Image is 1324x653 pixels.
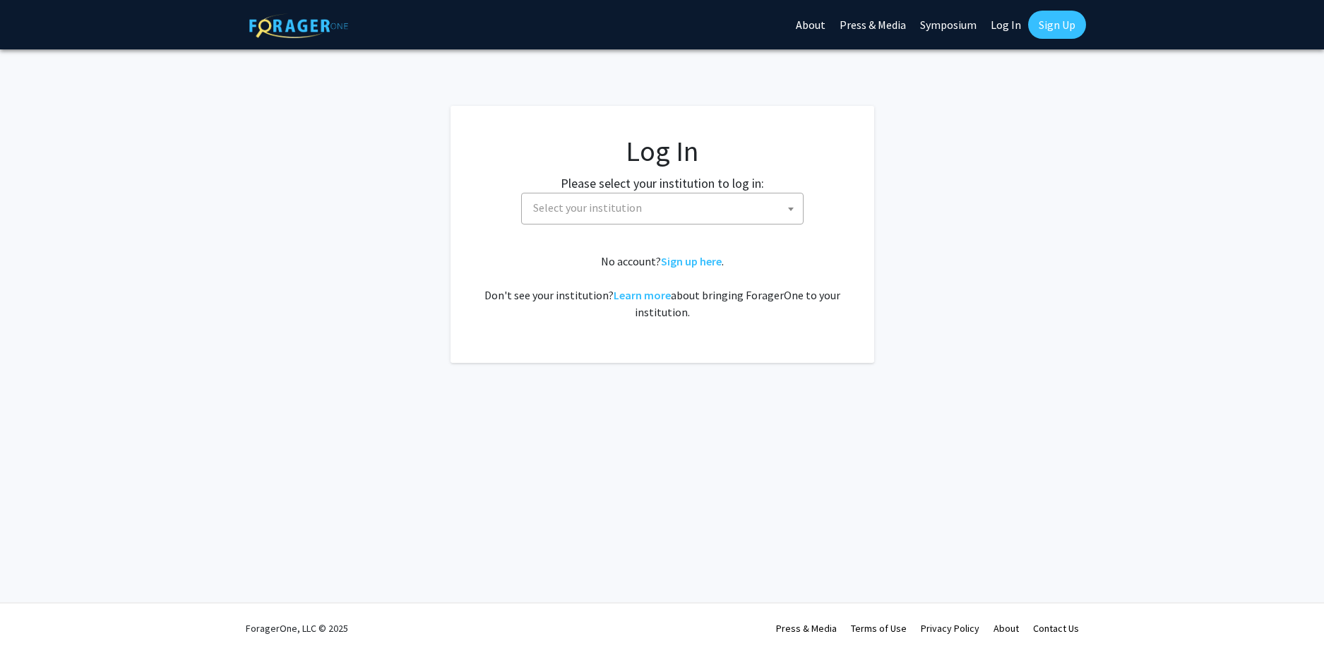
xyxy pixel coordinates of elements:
[527,193,803,222] span: Select your institution
[661,254,722,268] a: Sign up here
[479,134,846,168] h1: Log In
[521,193,804,224] span: Select your institution
[994,622,1019,635] a: About
[1033,622,1079,635] a: Contact Us
[1028,11,1086,39] a: Sign Up
[776,622,837,635] a: Press & Media
[921,622,979,635] a: Privacy Policy
[479,253,846,320] div: No account? . Don't see your institution? about bringing ForagerOne to your institution.
[533,200,642,215] span: Select your institution
[561,174,764,193] label: Please select your institution to log in:
[614,288,671,302] a: Learn more about bringing ForagerOne to your institution
[246,604,348,653] div: ForagerOne, LLC © 2025
[249,13,348,38] img: ForagerOne Logo
[851,622,907,635] a: Terms of Use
